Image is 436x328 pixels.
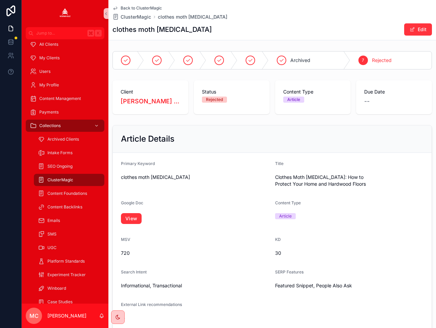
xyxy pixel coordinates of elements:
[121,88,180,95] span: Client
[47,312,86,319] p: [PERSON_NAME]
[47,299,72,305] span: Case Studies
[47,150,72,156] span: Intake Forms
[121,237,130,242] span: MSV
[34,255,104,267] a: Platform Standards
[112,14,151,20] a: ClusterMagic
[60,8,70,19] img: App logo
[96,30,101,36] span: K
[34,187,104,200] a: Content Foundations
[26,79,104,91] a: My Profile
[34,214,104,227] a: Emails
[121,14,151,20] span: ClusterMagic
[34,296,104,308] a: Case Studies
[404,23,432,36] button: Edit
[47,259,85,264] span: Platform Standards
[275,200,301,205] span: Content Type
[121,200,143,205] span: Google Doc
[39,123,61,128] span: Collections
[290,57,310,64] span: Archived
[34,160,104,172] a: SEO Ongoing
[279,213,292,219] div: Article
[26,65,104,78] a: Users
[206,97,223,103] div: Rejected
[34,282,104,294] a: Winboard
[158,14,227,20] a: clothes moth [MEDICAL_DATA]
[39,82,59,88] span: My Profile
[121,250,270,257] span: 720
[112,25,212,34] h1: clothes moth [MEDICAL_DATA]
[112,5,162,11] a: Back to ClusterMagic
[39,69,50,74] span: Users
[121,213,142,224] a: View
[22,39,108,304] div: scrollable content
[47,137,79,142] span: Archived Clients
[47,164,72,169] span: SEO Ongoing
[121,5,162,11] span: Back to ClusterMagic
[34,242,104,254] a: UGC
[36,30,85,36] span: Jump to...
[39,42,58,47] span: All Clients
[39,55,60,61] span: My Clients
[121,302,182,307] span: External Link recommendations
[121,269,147,274] span: Search Intent
[121,134,174,144] h2: Article Details
[121,282,270,289] span: Informational, Transactional
[121,97,180,106] a: [PERSON_NAME] N&H
[26,52,104,64] a: My Clients
[283,88,343,95] span: Content Type
[34,269,104,281] a: Experiment Tracker
[34,133,104,145] a: Archived Clients
[275,269,304,274] span: SERP Features
[275,250,424,257] span: 30
[26,106,104,118] a: Payments
[362,58,364,63] span: 7
[26,120,104,132] a: Collections
[275,161,284,166] span: Title
[34,147,104,159] a: Intake Forms
[39,109,59,115] span: Payments
[26,27,104,39] button: Jump to...K
[287,97,300,103] div: Article
[26,93,104,105] a: Content Management
[34,174,104,186] a: ClusterMagic
[47,272,86,278] span: Experiment Tracker
[47,177,73,183] span: ClusterMagic
[47,218,60,223] span: Emails
[26,38,104,50] a: All Clients
[47,286,66,291] span: Winboard
[29,312,39,320] span: MC
[47,191,87,196] span: Content Foundations
[47,204,82,210] span: Content Backlinks
[121,161,155,166] span: Primary Keyword
[34,228,104,240] a: SMS
[47,231,57,237] span: SMS
[364,97,370,106] span: --
[372,57,392,64] span: Rejected
[34,201,104,213] a: Content Backlinks
[364,88,424,95] span: Due Date
[47,245,57,250] span: UGC
[202,88,262,95] span: Status
[275,282,424,289] span: Featured Snippet, People Also Ask
[275,174,424,187] span: Clothes Moth [MEDICAL_DATA]: How to Protect Your Home and Hardwood Floors
[121,174,270,181] span: clothes moth [MEDICAL_DATA]
[275,237,281,242] span: KD
[39,96,81,101] span: Content Management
